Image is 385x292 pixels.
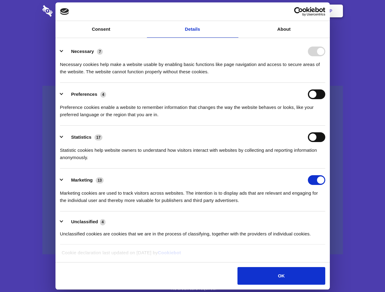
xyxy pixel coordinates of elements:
iframe: Drift Widget Chat Controller [355,262,378,285]
img: logo [60,8,69,15]
div: Cookie declaration last updated on [DATE] by [57,249,328,261]
span: 13 [96,177,104,183]
button: Necessary (7) [60,47,107,56]
a: Login [276,2,303,20]
button: Statistics (17) [60,132,106,142]
div: Marketing cookies are used to track visitors across websites. The intention is to display ads tha... [60,185,325,204]
span: 7 [97,49,103,55]
label: Marketing [71,177,93,182]
label: Statistics [71,134,91,140]
label: Preferences [71,92,97,97]
span: 4 [100,219,106,225]
button: OK [237,267,325,285]
a: About [238,21,330,38]
a: Pricing [179,2,205,20]
h1: Eliminate Slack Data Loss. [42,27,343,49]
div: Statistic cookies help website owners to understand how visitors interact with websites by collec... [60,142,325,161]
div: Necessary cookies help make a website usable by enabling basic functions like page navigation and... [60,56,325,75]
a: Cookiebot [158,250,181,255]
a: Usercentrics Cookiebot - opens in a new window [272,7,325,16]
span: 4 [100,92,106,98]
div: Preference cookies enable a website to remember information that changes the way the website beha... [60,99,325,118]
button: Preferences (4) [60,89,110,99]
div: Unclassified cookies are cookies that we are in the process of classifying, together with the pro... [60,226,325,238]
button: Unclassified (4) [60,218,109,226]
a: Wistia video thumbnail [42,86,343,255]
h4: Auto-redaction of sensitive data, encrypted data sharing and self-destructing private chats. Shar... [42,55,343,75]
a: Contact [247,2,275,20]
span: 17 [94,134,102,141]
img: logo-wordmark-white-trans-d4663122ce5f474addd5e946df7df03e33cb6a1c49d2221995e7729f52c070b2.svg [42,5,94,17]
button: Marketing (13) [60,175,108,185]
a: Consent [55,21,147,38]
a: Details [147,21,238,38]
label: Necessary [71,49,94,54]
